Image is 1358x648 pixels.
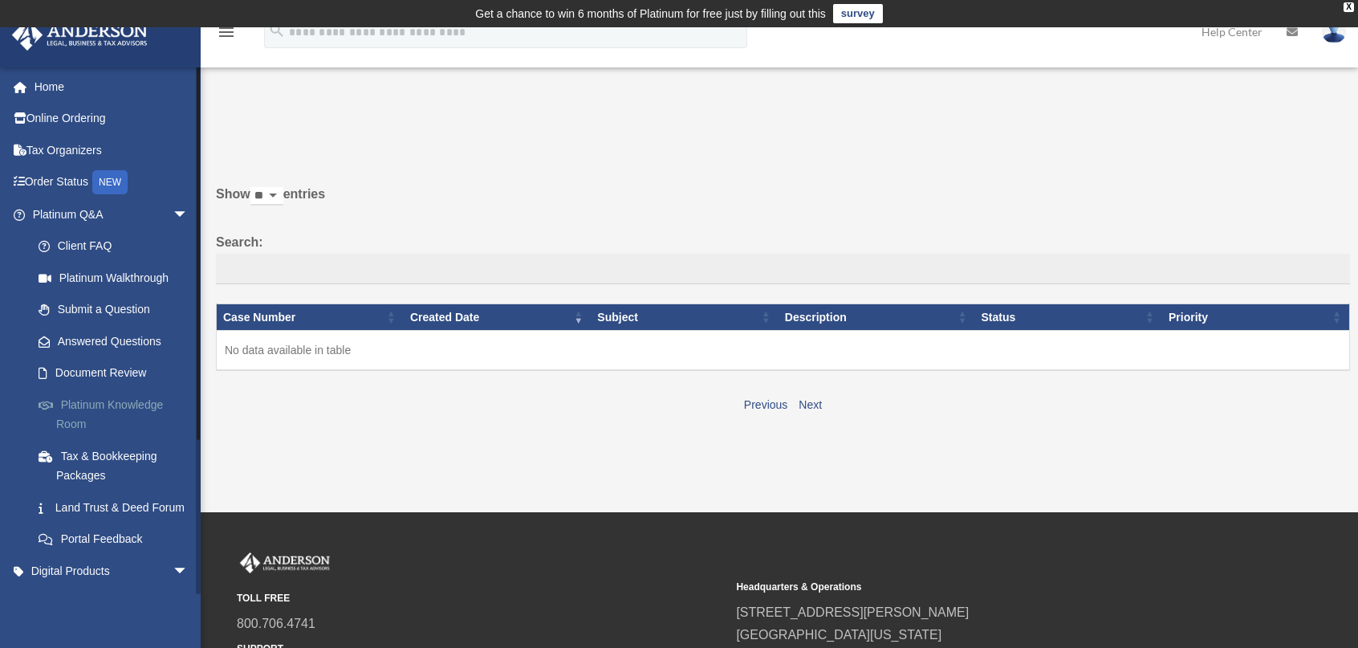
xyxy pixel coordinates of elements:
[216,254,1350,284] input: Search:
[11,587,213,619] a: My Entitiesarrow_drop_down
[217,28,236,42] a: menu
[268,22,286,39] i: search
[7,19,152,51] img: Anderson Advisors Platinum Portal
[92,170,128,194] div: NEW
[217,22,236,42] i: menu
[173,587,205,620] span: arrow_drop_down
[173,198,205,231] span: arrow_drop_down
[250,187,283,206] select: Showentries
[22,524,213,556] a: Portal Feedback
[22,389,213,440] a: Platinum Knowledge Room
[475,4,826,23] div: Get a chance to win 6 months of Platinum for free just by filling out this
[779,304,975,331] th: Description: activate to sort column ascending
[744,398,787,411] a: Previous
[217,304,404,331] th: Case Number: activate to sort column ascending
[975,304,1162,331] th: Status: activate to sort column ascending
[736,579,1224,596] small: Headquarters & Operations
[217,331,1350,371] td: No data available in table
[11,134,213,166] a: Tax Organizers
[11,198,213,230] a: Platinum Q&Aarrow_drop_down
[736,628,941,642] a: [GEOGRAPHIC_DATA][US_STATE]
[237,590,725,607] small: TOLL FREE
[237,617,315,630] a: 800.706.4741
[11,71,213,103] a: Home
[22,262,213,294] a: Platinum Walkthrough
[22,491,213,524] a: Land Trust & Deed Forum
[1344,2,1354,12] div: close
[22,440,213,491] a: Tax & Bookkeeping Packages
[237,552,333,573] img: Anderson Advisors Platinum Portal
[22,325,205,357] a: Answered Questions
[11,166,213,199] a: Order StatusNEW
[833,4,883,23] a: survey
[22,357,213,389] a: Document Review
[799,398,822,411] a: Next
[11,555,213,587] a: Digital Productsarrow_drop_down
[591,304,778,331] th: Subject: activate to sort column ascending
[22,294,213,326] a: Submit a Question
[22,230,213,263] a: Client FAQ
[216,183,1350,222] label: Show entries
[173,555,205,588] span: arrow_drop_down
[11,103,213,135] a: Online Ordering
[1162,304,1350,331] th: Priority: activate to sort column ascending
[736,605,969,619] a: [STREET_ADDRESS][PERSON_NAME]
[404,304,591,331] th: Created Date: activate to sort column ascending
[216,231,1350,284] label: Search:
[1322,20,1346,43] img: User Pic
